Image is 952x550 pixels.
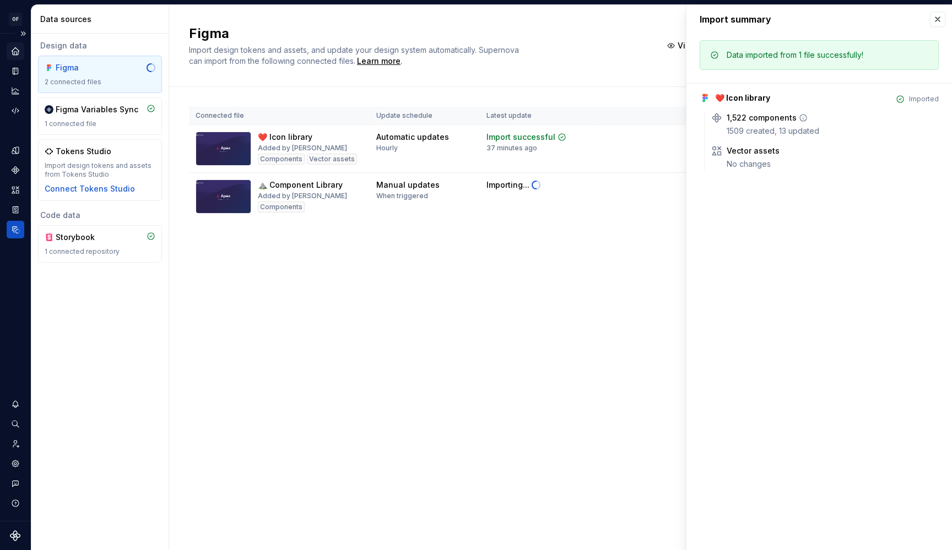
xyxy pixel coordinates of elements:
div: OF [9,13,22,26]
th: Update schedule [370,107,480,125]
div: Components [258,154,305,165]
div: When triggered [376,192,428,200]
a: Storybook stories [7,201,24,219]
a: Data sources [7,221,24,238]
div: Added by [PERSON_NAME] [258,144,347,153]
a: Code automation [7,102,24,119]
div: ❤️ Icon library [715,92,770,104]
div: No changes [727,159,939,170]
div: Hourly [376,144,398,153]
div: Storybook [56,232,109,243]
a: Learn more [357,56,401,67]
th: Latest update [480,107,594,125]
div: Vector assets [307,154,357,165]
a: Invite team [7,435,24,453]
a: Design tokens [7,141,24,159]
div: Data imported from 1 file successfully! [727,50,863,61]
div: Components [258,202,305,213]
h2: Figma [189,25,648,42]
button: Search ⌘K [7,415,24,433]
div: 1 connected repository [45,247,155,256]
div: Figma Variables Sync [56,104,138,115]
div: Automatic updates [376,132,449,143]
a: Settings [7,455,24,472]
div: 1 connected file [45,119,155,128]
span: View summary [678,40,734,51]
a: Documentation [7,62,24,80]
div: Importing... [486,179,529,190]
a: Home [7,42,24,60]
button: View summary [662,36,741,56]
button: Contact support [7,475,24,492]
button: Connect Tokens Studio [45,183,135,194]
a: Analytics [7,82,24,100]
div: 37 minutes ago [486,144,537,153]
button: Notifications [7,395,24,413]
div: Import summary [700,13,771,26]
a: Storybook1 connected repository [38,225,162,263]
button: OF [2,7,29,31]
div: ⛰️ Component Library [258,179,343,190]
div: ❤️ Icon library [258,132,312,143]
div: Design data [38,40,162,51]
a: Tokens StudioImport design tokens and assets from Tokens StudioConnect Tokens Studio [38,139,162,201]
button: Expand sidebar [15,26,31,41]
div: Import successful [486,132,555,143]
th: Connected file [189,107,370,125]
svg: Supernova Logo [10,530,21,541]
div: Code data [38,210,162,221]
a: Assets [7,181,24,199]
span: . [355,57,402,66]
div: Figma [56,62,109,73]
div: 2 connected files [45,78,155,86]
div: Imported [909,95,939,104]
div: Manual updates [376,179,440,190]
div: Tokens Studio [56,146,111,157]
div: Import design tokens and assets from Tokens Studio [45,161,155,179]
a: Figma Variables Sync1 connected file [38,97,162,135]
div: Added by [PERSON_NAME] [258,192,347,200]
a: Components [7,161,24,179]
div: Data sources [40,14,164,25]
span: Import design tokens and assets, and update your design system automatically. Supernova can impor... [189,45,521,66]
div: 1509 created, 13 updated [727,126,939,137]
div: 1,522 components [727,112,797,123]
a: Figma2 connected files [38,56,162,93]
div: Vector assets [727,145,780,156]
